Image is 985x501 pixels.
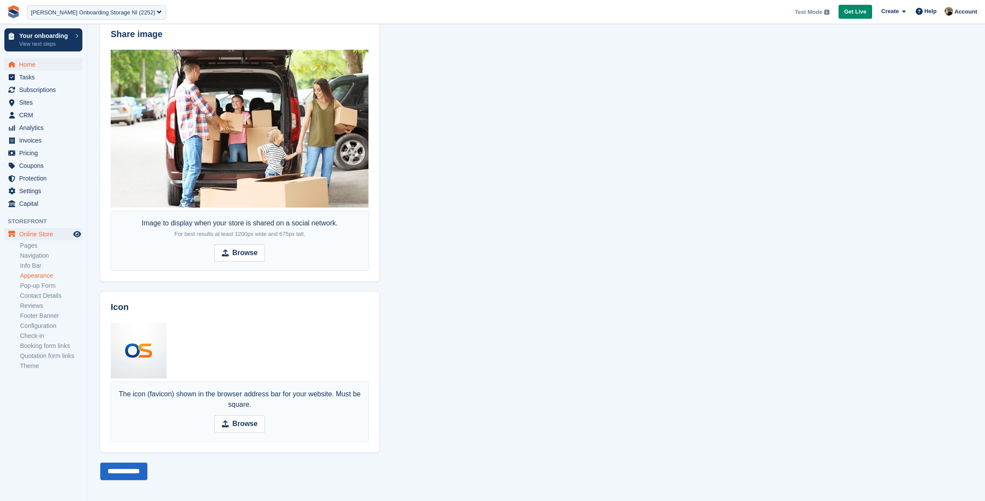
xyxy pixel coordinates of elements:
img: logo.jpg [111,323,166,378]
p: Your onboarding [19,33,71,39]
a: Preview store [72,229,82,239]
input: Browse [214,244,265,262]
a: menu [4,134,82,147]
span: Coupons [19,160,71,172]
span: Help [924,7,937,16]
a: menu [4,122,82,134]
a: menu [4,160,82,172]
a: menu [4,84,82,96]
span: Create [881,7,899,16]
span: Home [19,58,71,71]
span: Protection [19,172,71,184]
span: For best results at least 1200px wide and 675px tall. [174,231,305,237]
input: Browse [214,415,265,433]
a: Quotation form links [20,352,82,360]
span: Account [954,7,977,16]
a: Reviews [20,302,82,310]
a: menu [4,109,82,121]
a: menu [4,185,82,197]
span: Subscriptions [19,84,71,96]
span: Online Store [19,228,71,240]
span: Settings [19,185,71,197]
a: Pages [20,242,82,250]
img: stora-icon-8386f47178a22dfd0bd8f6a31ec36ba5ce8667c1dd55bd0f319d3a0aa187defe.svg [7,5,20,18]
a: Footer Banner [20,312,82,320]
strong: Browse [232,248,258,258]
span: Capital [19,198,71,210]
a: menu [4,172,82,184]
span: CRM [19,109,71,121]
a: Contact Details [20,292,82,300]
h2: Icon [111,302,369,312]
a: Navigation [20,252,82,260]
a: Booking form links [20,342,82,350]
img: icon-info-grey-7440780725fd019a000dd9b08b2336e03edf1995a4989e88bcd33f0948082b44.svg [824,10,829,15]
a: menu [4,58,82,71]
a: Theme [20,362,82,370]
a: menu [4,96,82,109]
img: Oliver Bruce [944,7,953,16]
a: Appearance [20,272,82,280]
a: Pop-up Form [20,282,82,290]
a: menu [4,198,82,210]
span: Test Mode [795,8,822,17]
a: Get Live [839,5,872,19]
img: Oliver%20Onboarding%20Storage-social.jpg [111,50,369,208]
a: Check-in [20,332,82,340]
a: menu [4,71,82,83]
div: [PERSON_NAME] Onboarding Storage NI (2252) [31,8,155,17]
a: Configuration [20,322,82,330]
a: menu [4,147,82,159]
span: Invoices [19,134,71,147]
a: Your onboarding View next steps [4,28,82,51]
span: Tasks [19,71,71,83]
span: Sites [19,96,71,109]
a: Info Bar [20,262,82,270]
span: Analytics [19,122,71,134]
strong: Browse [232,419,258,429]
p: View next steps [19,40,71,48]
div: The icon (favicon) shown in the browser address bar for your website. Must be square. [115,389,364,410]
h2: Share image [111,29,369,39]
span: Pricing [19,147,71,159]
span: Storefront [8,217,87,226]
div: Image to display when your store is shared on a social network. [142,218,338,239]
a: menu [4,228,82,240]
span: Get Live [844,7,866,16]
